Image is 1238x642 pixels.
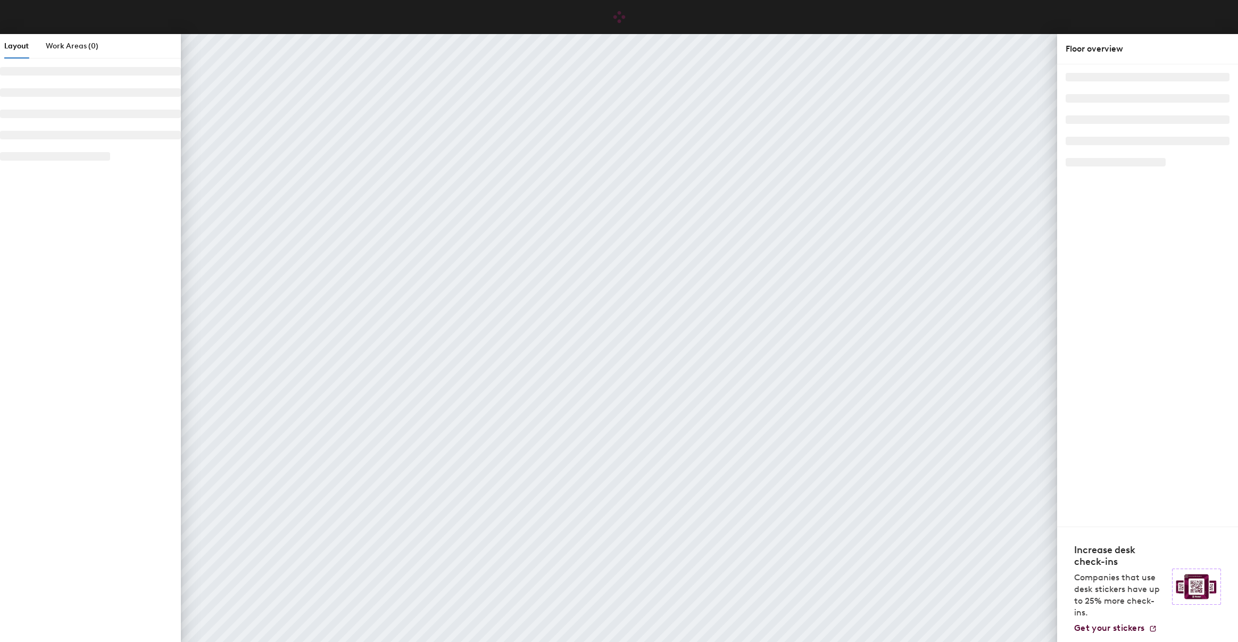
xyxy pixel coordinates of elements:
[4,41,29,51] span: Layout
[46,41,98,51] span: Work Areas (0)
[1074,572,1166,619] p: Companies that use desk stickers have up to 25% more check-ins.
[1074,544,1166,568] h4: Increase desk check-ins
[1074,623,1144,633] span: Get your stickers
[1172,569,1221,605] img: Sticker logo
[1074,623,1157,633] a: Get your stickers
[1066,43,1229,55] div: Floor overview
